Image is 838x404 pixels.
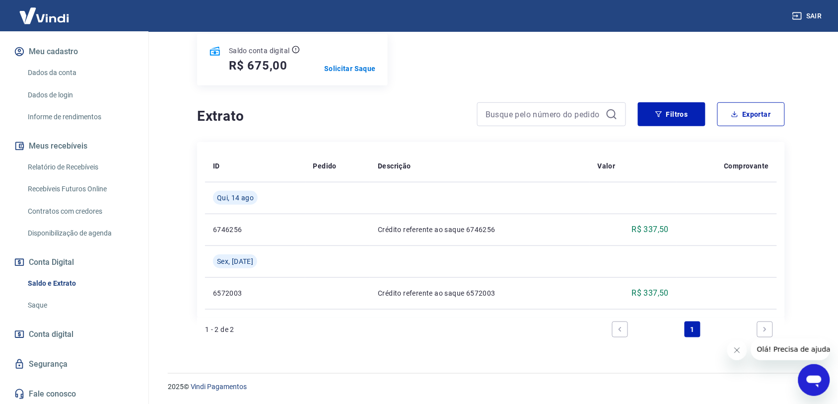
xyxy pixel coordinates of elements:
a: Conta digital [12,323,137,345]
p: Pedido [313,161,337,171]
p: Crédito referente ao saque 6746256 [378,225,581,235]
a: Recebíveis Futuros Online [24,179,137,199]
a: Previous page [612,322,628,337]
p: Comprovante [724,161,769,171]
h5: R$ 675,00 [229,58,287,74]
p: Saldo conta digital [229,46,290,56]
button: Meus recebíveis [12,135,137,157]
p: 1 - 2 de 2 [205,324,234,334]
p: R$ 337,50 [632,287,669,299]
input: Busque pelo número do pedido [486,107,602,122]
p: 2025 © [168,382,814,392]
img: Vindi [12,0,76,31]
iframe: Fechar mensagem [727,340,747,360]
button: Exportar [717,102,785,126]
button: Filtros [638,102,705,126]
a: Segurança [12,353,137,375]
a: Dados de login [24,85,137,105]
button: Conta Digital [12,251,137,273]
p: Descrição [378,161,411,171]
a: Dados da conta [24,63,137,83]
a: Informe de rendimentos [24,107,137,127]
a: Saque [24,295,137,316]
p: Valor [598,161,616,171]
button: Meu cadastro [12,41,137,63]
span: Sex, [DATE] [217,256,253,266]
span: Conta digital [29,327,73,341]
ul: Pagination [608,318,777,341]
p: 6746256 [213,225,297,235]
button: Sair [790,7,826,25]
a: Contratos com credores [24,201,137,222]
iframe: Botão para abrir a janela de mensagens [798,364,830,396]
a: Saldo e Extrato [24,273,137,294]
p: ID [213,161,220,171]
p: 6572003 [213,288,297,298]
a: Solicitar Saque [324,64,376,74]
a: Relatório de Recebíveis [24,157,137,177]
span: Qui, 14 ago [217,193,254,203]
h4: Extrato [197,106,465,126]
span: Olá! Precisa de ajuda? [6,7,83,15]
iframe: Mensagem da empresa [751,338,830,360]
a: Next page [757,322,773,337]
a: Disponibilização de agenda [24,223,137,243]
a: Vindi Pagamentos [191,383,247,391]
p: Crédito referente ao saque 6572003 [378,288,581,298]
p: R$ 337,50 [632,224,669,236]
a: Page 1 is your current page [685,322,700,337]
